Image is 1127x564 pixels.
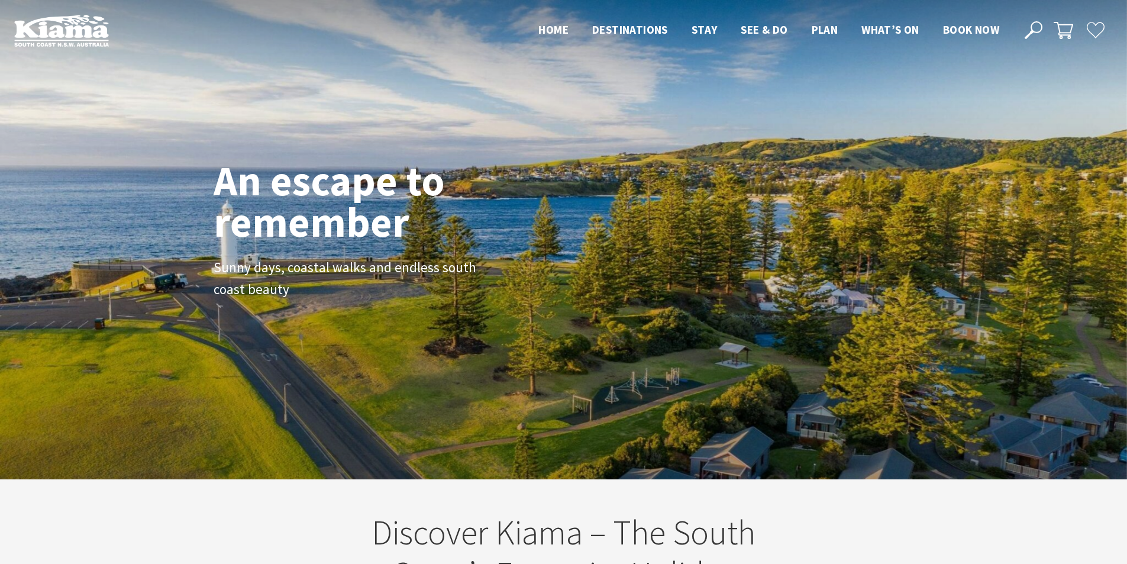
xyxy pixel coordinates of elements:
span: Book now [943,22,999,37]
span: Home [538,22,569,37]
span: Destinations [592,22,668,37]
img: Kiama Logo [14,14,109,47]
span: Stay [692,22,718,37]
p: Sunny days, coastal walks and endless south coast beauty [214,257,480,301]
span: What’s On [861,22,919,37]
h1: An escape to remember [214,160,539,243]
nav: Main Menu [527,21,1011,40]
span: Plan [812,22,838,37]
span: See & Do [741,22,787,37]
